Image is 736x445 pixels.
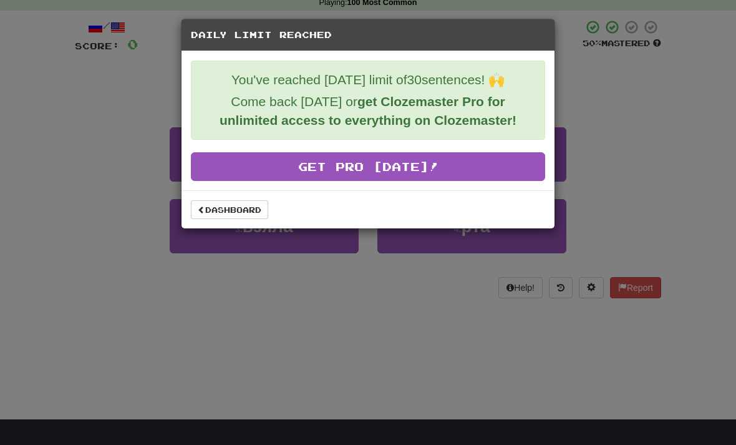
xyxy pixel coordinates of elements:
[220,94,516,127] strong: get Clozemaster Pro for unlimited access to everything on Clozemaster!
[191,152,545,181] a: Get Pro [DATE]!
[191,200,268,219] a: Dashboard
[201,92,535,130] p: Come back [DATE] or
[191,29,545,41] h5: Daily Limit Reached
[201,71,535,89] p: You've reached [DATE] limit of 30 sentences! 🙌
